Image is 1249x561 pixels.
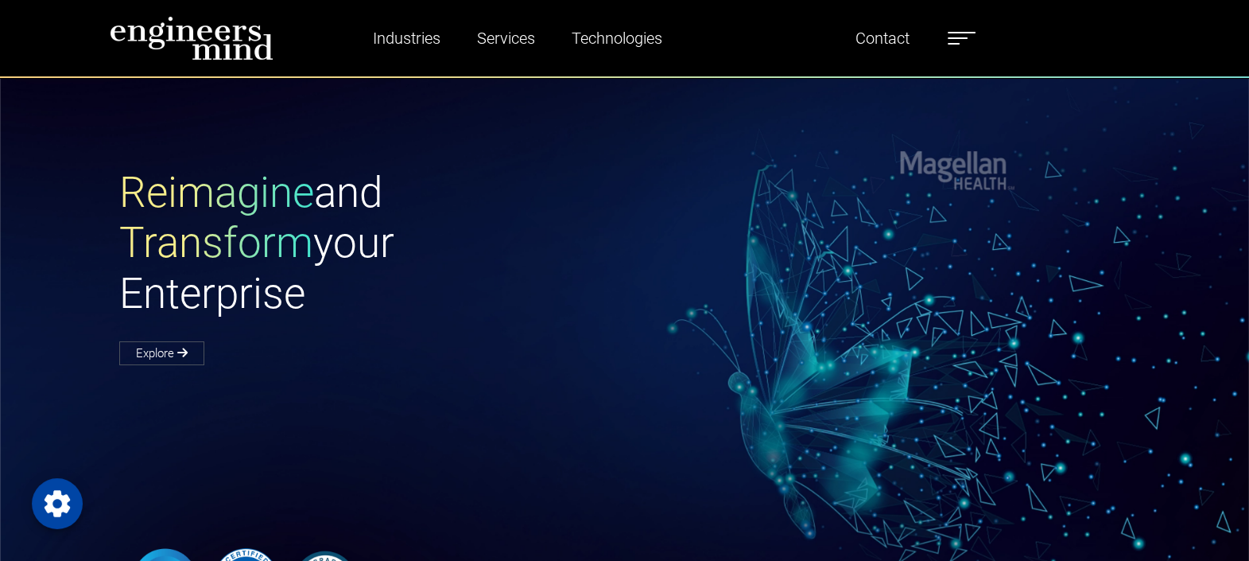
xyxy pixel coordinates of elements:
[565,20,669,56] a: Technologies
[471,20,541,56] a: Services
[110,16,273,60] img: logo
[119,168,625,320] h1: and your Enterprise
[367,20,447,56] a: Industries
[119,168,314,217] span: Reimagine
[849,20,916,56] a: Contact
[119,218,313,267] span: Transform
[119,341,204,365] a: Explore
